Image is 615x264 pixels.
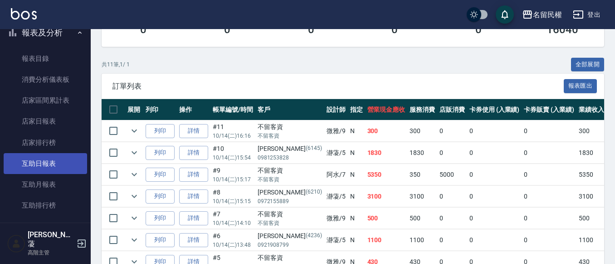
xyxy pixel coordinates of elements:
[11,8,37,20] img: Logo
[146,124,175,138] button: 列印
[127,189,141,203] button: expand row
[210,120,255,142] td: #11
[213,154,253,162] p: 10/14 (二) 15:54
[179,124,208,138] a: 詳情
[437,142,467,164] td: 0
[365,164,408,185] td: 5350
[179,189,208,204] a: 詳情
[146,146,175,160] button: 列印
[522,164,576,185] td: 0
[4,195,87,216] a: 互助排行榜
[213,132,253,140] p: 10/14 (二) 16:16
[258,132,322,140] p: 不留客資
[143,99,177,120] th: 列印
[391,23,398,36] h3: 0
[146,233,175,247] button: 列印
[258,166,322,175] div: 不留客資
[407,208,437,229] td: 500
[522,142,576,164] td: 0
[258,188,322,197] div: [PERSON_NAME]
[210,142,255,164] td: #10
[224,23,230,36] h3: 0
[365,208,408,229] td: 500
[258,231,322,241] div: [PERSON_NAME]
[4,216,87,237] a: 互助點數明細
[467,120,522,142] td: 0
[127,124,141,138] button: expand row
[348,164,365,185] td: N
[210,208,255,229] td: #7
[407,164,437,185] td: 350
[365,186,408,207] td: 3100
[146,189,175,204] button: 列印
[407,99,437,120] th: 服務消費
[213,241,253,249] p: 10/14 (二) 13:48
[4,132,87,153] a: 店家排行榜
[210,186,255,207] td: #8
[210,164,255,185] td: #9
[475,23,482,36] h3: 0
[258,197,322,205] p: 0972155889
[348,120,365,142] td: N
[258,154,322,162] p: 0981253828
[28,230,74,249] h5: [PERSON_NAME]蓤
[571,58,605,72] button: 全部展開
[258,175,322,184] p: 不留客資
[365,142,408,164] td: 1830
[146,211,175,225] button: 列印
[324,229,348,251] td: 瀞蓤 /5
[576,164,606,185] td: 5350
[258,219,322,227] p: 不留客資
[127,233,141,247] button: expand row
[258,122,322,132] div: 不留客資
[179,233,208,247] a: 詳情
[365,229,408,251] td: 1100
[127,211,141,225] button: expand row
[467,186,522,207] td: 0
[210,229,255,251] td: #6
[437,208,467,229] td: 0
[564,81,597,90] a: 報表匯出
[324,142,348,164] td: 瀞蓤 /5
[258,253,322,263] div: 不留客資
[179,168,208,182] a: 詳情
[4,153,87,174] a: 互助日報表
[4,111,87,132] a: 店家日報表
[467,99,522,120] th: 卡券使用 (入業績)
[324,120,348,142] td: 微雅 /9
[522,229,576,251] td: 0
[522,208,576,229] td: 0
[522,120,576,142] td: 0
[146,168,175,182] button: 列印
[547,23,578,36] h3: 16040
[102,60,130,69] p: 共 11 筆, 1 / 1
[576,142,606,164] td: 1830
[467,208,522,229] td: 0
[496,5,514,24] button: save
[564,79,597,93] button: 報表匯出
[569,6,604,23] button: 登出
[522,99,576,120] th: 卡券販賣 (入業績)
[140,23,146,36] h3: 0
[365,120,408,142] td: 300
[407,120,437,142] td: 300
[4,48,87,69] a: 報表目錄
[467,164,522,185] td: 0
[533,9,562,20] div: 名留民權
[179,146,208,160] a: 詳情
[177,99,210,120] th: 操作
[437,120,467,142] td: 0
[324,99,348,120] th: 設計師
[179,211,208,225] a: 詳情
[522,186,576,207] td: 0
[28,249,74,257] p: 高階主管
[576,208,606,229] td: 500
[467,142,522,164] td: 0
[127,146,141,159] button: expand row
[125,99,143,120] th: 展開
[576,120,606,142] td: 300
[127,168,141,181] button: expand row
[348,208,365,229] td: N
[324,164,348,185] td: 阿水 /7
[4,69,87,90] a: 消費分析儀表板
